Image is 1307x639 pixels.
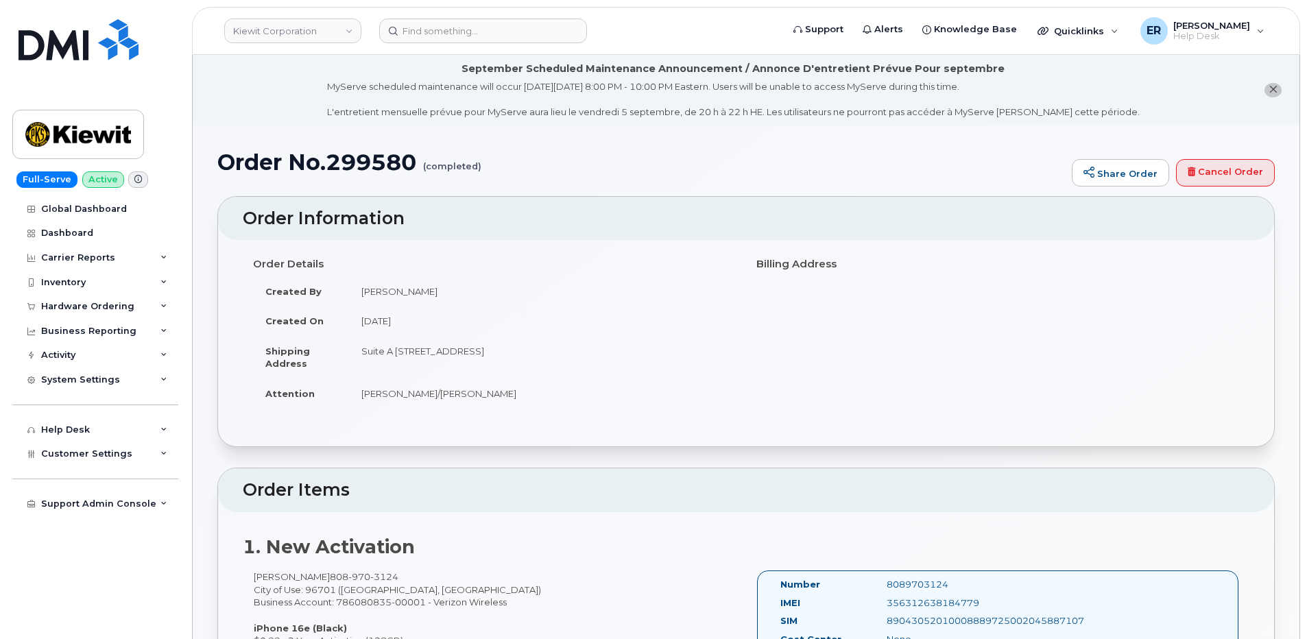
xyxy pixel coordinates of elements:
a: Cancel Order [1176,159,1275,186]
span: 970 [348,571,370,582]
h2: Order Information [243,209,1249,228]
strong: 1. New Activation [243,535,415,558]
h4: Billing Address [756,258,1239,270]
div: 8089703124 [876,578,1026,591]
iframe: Messenger Launcher [1247,579,1297,629]
td: [PERSON_NAME]/[PERSON_NAME] [349,378,736,409]
td: [PERSON_NAME] [349,276,736,306]
div: September Scheduled Maintenance Announcement / Annonce D'entretient Prévue Pour septembre [461,62,1005,76]
h2: Order Items [243,481,1249,500]
div: 356312638184779 [876,596,1026,610]
label: IMEI [780,596,800,610]
strong: Created On [265,315,324,326]
h4: Order Details [253,258,736,270]
label: SIM [780,614,798,627]
td: [DATE] [349,306,736,336]
strong: Attention [265,388,315,399]
small: (completed) [423,150,481,171]
h1: Order No.299580 [217,150,1065,174]
strong: Shipping Address [265,346,310,370]
td: Suite A [STREET_ADDRESS] [349,336,736,378]
a: Share Order [1072,159,1169,186]
button: close notification [1264,83,1282,97]
span: 3124 [370,571,398,582]
div: 89043052010008889725002045887107 [876,614,1026,627]
div: MyServe scheduled maintenance will occur [DATE][DATE] 8:00 PM - 10:00 PM Eastern. Users will be u... [327,80,1140,119]
span: 808 [330,571,398,582]
strong: Created By [265,286,322,297]
strong: iPhone 16e (Black) [254,623,347,634]
label: Number [780,578,820,591]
